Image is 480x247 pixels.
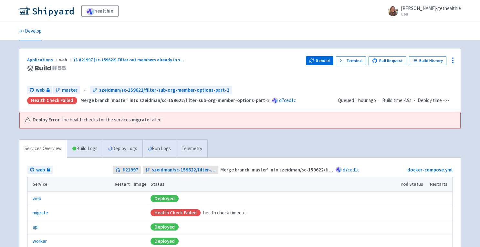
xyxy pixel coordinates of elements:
span: Build time [382,97,402,104]
time: 1 hour ago [355,97,376,103]
th: Restart [112,177,132,191]
a: Telemetry [176,140,207,158]
a: szeidman/sc-159622/filter-sub-org-member-options-part-2 [143,166,219,174]
div: Deployed [151,238,179,245]
a: api [33,223,38,231]
a: [PERSON_NAME]-gethealthie User [384,6,461,16]
span: # 55 [51,64,66,73]
a: Terminal [336,56,366,65]
th: Service [27,177,112,191]
span: Build [35,65,66,72]
a: Build History [409,56,446,65]
a: d7ced1c [343,167,360,173]
a: healthie [81,5,119,17]
th: Restarts [428,177,453,191]
small: User [401,12,461,16]
a: master [53,86,80,95]
a: web [33,195,41,202]
div: Health check failed [151,209,201,216]
a: #21997 [113,166,141,174]
strong: # 21997 [122,166,138,174]
a: docker-compose.yml [407,167,453,173]
a: Develop [19,22,42,40]
span: -:-- [443,97,449,104]
span: web [36,87,45,94]
a: web [27,86,52,95]
span: ← [83,87,88,94]
span: szeidman/sc-159622/filter-sub-org-member-options-part-2 [152,166,216,174]
a: web [27,166,53,174]
div: Deployed [151,223,179,231]
a: Deploy Logs [103,140,142,158]
div: · · [338,97,453,104]
div: Deployed [151,195,179,202]
span: 4.9s [404,97,412,104]
span: The health checks for the services failed. [61,116,162,124]
span: master [62,87,78,94]
span: web [36,166,45,174]
a: Run Logs [142,140,176,158]
strong: Merge branch 'master' into szeidman/sc-159622/filter-sub-org-member-options-part-2 [220,167,410,173]
th: Pod Status [399,177,428,191]
img: Shipyard logo [19,6,74,16]
a: Build Logs [67,140,103,158]
a: #21997 [sc-159622] Filter out members already in s... [73,57,185,63]
button: Rebuild [306,56,334,65]
a: worker [33,238,47,245]
strong: Merge branch 'master' into szeidman/sc-159622/filter-sub-org-member-options-part-2 [80,97,270,103]
th: Status [149,177,399,191]
a: szeidman/sc-159622/filter-sub-org-member-options-part-2 [90,86,232,95]
a: Services Overview [19,140,67,158]
a: migrate [33,209,48,217]
span: szeidman/sc-159622/filter-sub-org-member-options-part-2 [99,87,229,94]
a: Pull Request [369,56,406,65]
a: migrate [132,117,149,123]
b: Deploy Error [33,116,60,124]
div: Health check failed [27,97,77,104]
a: Applications [27,57,59,63]
span: [PERSON_NAME]-gethealthie [401,5,461,11]
th: Image [132,177,149,191]
span: Deploy time [418,97,442,104]
span: web [59,57,73,63]
span: #21997 [sc-159622] Filter out members already in s ... [79,57,184,63]
a: d7ced1c [279,97,296,103]
span: Queued [338,97,376,103]
div: health check timeout [151,209,396,217]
